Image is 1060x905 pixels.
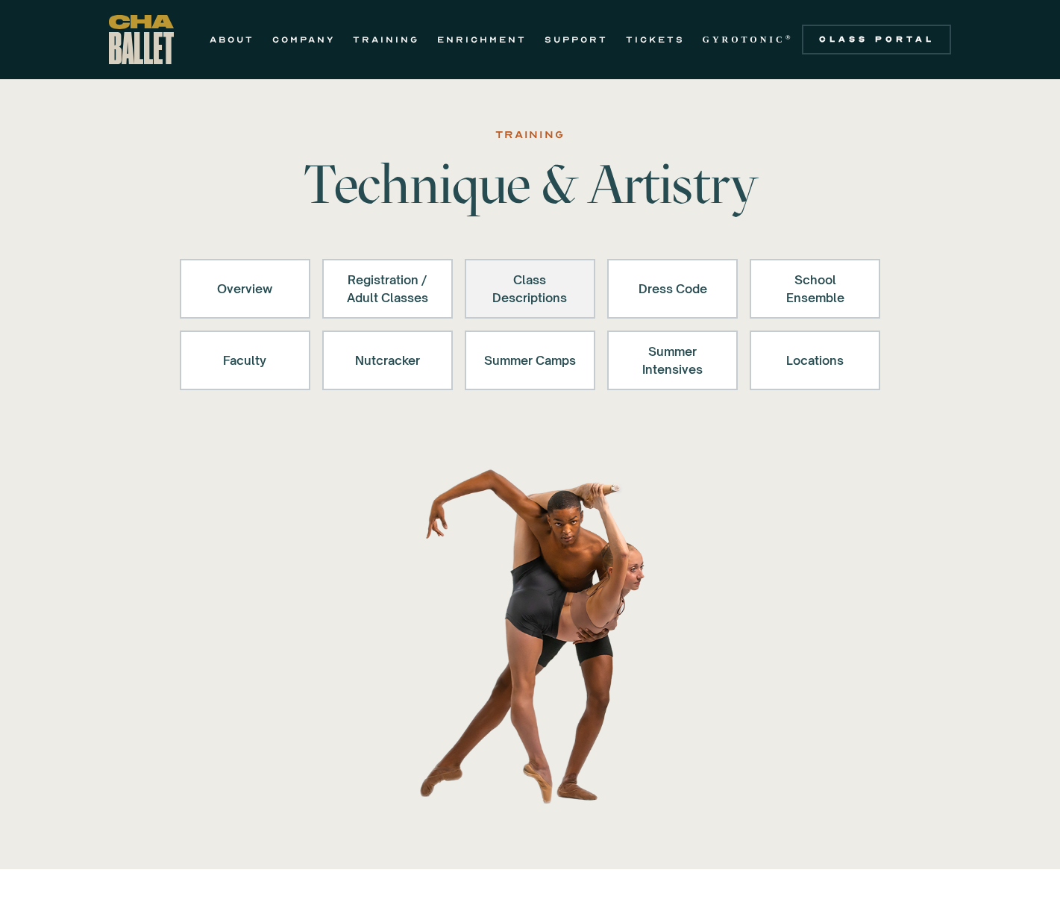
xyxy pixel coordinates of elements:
a: Locations [750,331,880,390]
a: Class Portal [802,25,951,54]
a: Summer Camps [465,331,595,390]
a: ENRICHMENT [437,31,527,48]
a: TRAINING [353,31,419,48]
a: Dress Code [607,259,738,319]
div: School Ensemble [769,271,861,307]
div: Overview [199,271,291,307]
div: Locations [769,342,861,378]
div: Nutcracker [342,342,433,378]
strong: GYROTONIC [703,34,785,45]
a: Registration /Adult Classes [322,259,453,319]
div: Class Portal [811,34,942,46]
a: ABOUT [210,31,254,48]
div: Class Descriptions [484,271,576,307]
div: Training [495,126,564,144]
h1: Technique & Artistry [298,157,763,211]
div: Summer Camps [484,342,576,378]
a: Overview [180,259,310,319]
a: Class Descriptions [465,259,595,319]
sup: ® [785,34,794,41]
div: Registration / Adult Classes [342,271,433,307]
div: Faculty [199,342,291,378]
a: COMPANY [272,31,335,48]
a: TICKETS [626,31,685,48]
div: Summer Intensives [627,342,718,378]
a: Nutcracker [322,331,453,390]
div: Dress Code [627,271,718,307]
a: GYROTONIC® [703,31,794,48]
a: Faculty [180,331,310,390]
a: School Ensemble [750,259,880,319]
a: Summer Intensives [607,331,738,390]
a: SUPPORT [545,31,608,48]
a: home [109,15,174,64]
